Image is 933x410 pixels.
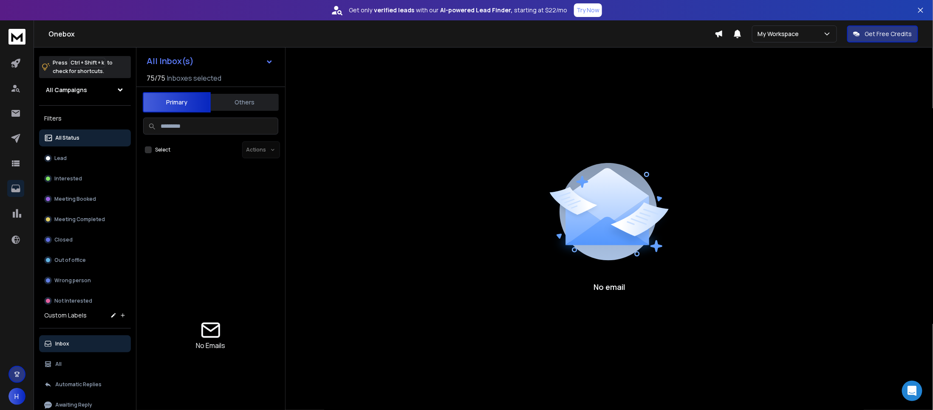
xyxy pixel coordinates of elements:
[55,402,92,408] p: Awaiting Reply
[39,335,131,352] button: Inbox
[758,30,802,38] p: My Workspace
[39,150,131,167] button: Lead
[46,86,87,94] h1: All Campaigns
[54,257,86,264] p: Out of office
[48,29,715,39] h1: Onebox
[902,381,922,401] div: Open Intercom Messenger
[54,277,91,284] p: Wrong person
[155,146,170,153] label: Select
[54,236,73,243] p: Closed
[147,57,194,65] h1: All Inbox(s)
[54,155,67,162] p: Lead
[140,53,280,70] button: All Inbox(s)
[147,73,165,83] span: 75 / 75
[54,298,92,304] p: Not Interested
[8,29,25,45] img: logo
[55,340,69,347] p: Inbox
[211,93,279,112] button: Others
[349,6,567,14] p: Get only with our starting at $22/mo
[39,211,131,228] button: Meeting Completed
[440,6,512,14] strong: AI-powered Lead Finder,
[847,25,918,42] button: Get Free Credits
[44,311,87,320] h3: Custom Labels
[55,361,62,368] p: All
[69,58,105,67] span: Ctrl + Shift + k
[55,381,102,388] p: Automatic Replies
[8,388,25,405] button: H
[54,196,96,202] p: Meeting Booked
[577,6,599,14] p: Try Now
[39,129,131,146] button: All Status
[39,81,131,98] button: All Campaigns
[39,112,131,124] h3: Filters
[167,73,221,83] h3: Inboxes selected
[143,92,211,112] button: Primary
[39,272,131,289] button: Wrong person
[39,376,131,393] button: Automatic Replies
[54,175,82,182] p: Interested
[574,3,602,17] button: Try Now
[39,191,131,208] button: Meeting Booked
[54,216,105,223] p: Meeting Completed
[39,252,131,269] button: Out of office
[55,135,79,141] p: All Status
[39,231,131,248] button: Closed
[374,6,414,14] strong: verified leads
[53,59,113,76] p: Press to check for shortcuts.
[865,30,912,38] p: Get Free Credits
[39,170,131,187] button: Interested
[196,340,226,351] p: No Emails
[39,356,131,373] button: All
[594,281,625,293] p: No email
[39,292,131,309] button: Not Interested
